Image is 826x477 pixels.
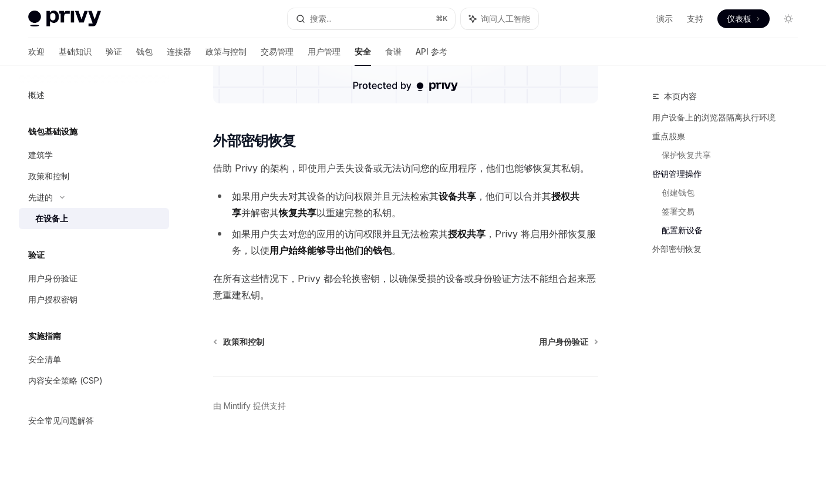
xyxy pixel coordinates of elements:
a: 建筑学 [19,145,169,166]
button: 切换暗模式 [779,9,798,28]
font: ，Privy 将启用外部恢复服务，以便 [232,228,596,256]
a: 食谱 [385,38,402,66]
font: 基础知识 [59,46,92,56]
font: 内容安全策略 (CSP) [28,375,103,385]
a: 内容安全策略 (CSP) [19,370,169,391]
font: 交易管理 [261,46,294,56]
a: 安全 [355,38,371,66]
a: 安全常见问题解答 [19,410,169,431]
font: ⌘ [436,14,443,23]
a: 钱包 [136,38,153,66]
font: 授权共享 [448,228,486,240]
button: 搜索...⌘K [288,8,454,29]
a: 创建钱包 [662,183,807,202]
font: 保护恢复共享 [662,150,711,160]
font: K [443,14,448,23]
font: 外部密钥恢复 [213,132,295,149]
a: 基础知识 [59,38,92,66]
font: 搜索... [310,14,332,23]
a: 由 Mintlify 提供支持 [213,400,286,412]
a: 用户身份验证 [539,336,597,348]
a: 欢迎 [28,38,45,66]
font: API 参考 [416,46,447,56]
font: 支持 [687,14,703,23]
font: 安全清单 [28,354,61,364]
font: 借助 Privy 的架构，即使用户丢失设备或无法访问您的应用程序，他们也能够恢复其私钥。 [213,162,589,174]
a: 重点股票 [652,127,807,146]
font: 建筑学 [28,150,53,160]
a: 政策和控制 [214,336,264,348]
font: 在设备上 [35,213,68,223]
font: 钱包 [136,46,153,56]
a: 用户身份验证 [19,268,169,289]
font: 先进的 [28,192,53,202]
a: 密钥管理操作 [652,164,807,183]
a: 概述 [19,85,169,106]
a: 验证 [106,38,122,66]
button: 询问人工智能 [461,8,538,29]
font: 食谱 [385,46,402,56]
font: 欢迎 [28,46,45,56]
a: 政策和控制 [19,166,169,187]
a: 连接器 [167,38,191,66]
a: 支持 [687,13,703,25]
font: 概述 [28,90,45,100]
font: 授权共享 [232,190,579,219]
font: 本页内容 [664,91,697,101]
font: 签署交易 [662,206,694,216]
font: 用户授权密钥 [28,294,77,304]
font: 政策与控制 [205,46,247,56]
a: 用户管理 [308,38,340,66]
font: 如果用户失去对您的应用的访问权限并且无法检索其 [232,228,448,240]
font: 安全 [355,46,371,56]
font: 实施指南 [28,331,61,341]
font: 用户设备上的浏览器隔离执行环境 [652,112,776,122]
font: 。 [392,244,401,256]
a: 交易管理 [261,38,294,66]
font: 设备共享 [439,190,476,202]
font: 用户管理 [308,46,340,56]
font: 钱包基础设施 [28,126,77,136]
font: 重点股票 [652,131,685,141]
a: 保护恢复共享 [662,146,807,164]
a: 签署交易 [662,202,807,221]
font: 配置新设备 [662,225,703,235]
a: 在设备上 [19,208,169,229]
font: 用户始终能够导出他们的钱包 [269,244,392,256]
a: API 参考 [416,38,447,66]
font: 验证 [106,46,122,56]
font: 以重建完整的私钥。 [316,207,401,219]
a: 配置新设备 [662,221,807,240]
font: 并解密其 [241,207,279,219]
img: 灯光标志 [28,11,101,27]
font: 用户身份验证 [539,337,588,347]
a: 演示 [656,13,673,25]
font: 政策和控制 [28,171,69,181]
font: 如果用户失去对其设备的访问权限并且无法检索其 [232,190,439,202]
font: 安全常见问题解答 [28,415,94,425]
font: 由 Mintlify 提供支持 [213,401,286,411]
a: 安全清单 [19,349,169,370]
a: 仪表板 [717,9,770,28]
font: 密钥管理操作 [652,169,702,179]
a: 政策与控制 [205,38,247,66]
font: 演示 [656,14,673,23]
font: 外部密钥恢复 [652,244,702,254]
font: 用户身份验证 [28,273,77,283]
a: 用户授权密钥 [19,289,169,310]
font: 验证 [28,250,45,260]
font: ，他们可以合并其 [476,190,551,202]
font: 连接器 [167,46,191,56]
a: 外部密钥恢复 [652,240,807,258]
font: 仪表板 [727,14,751,23]
font: 政策和控制 [223,337,264,347]
font: 恢复共享 [279,207,316,219]
font: 询问人工智能 [481,14,530,23]
font: 在所有这些情况下，Privy 都会轮换密钥，以确保受损的设备或身份验证方法不能组合起来恶意重建私钥。 [213,273,596,301]
font: 创建钱包 [662,187,694,197]
a: 用户设备上的浏览器隔离执行环境 [652,108,807,127]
